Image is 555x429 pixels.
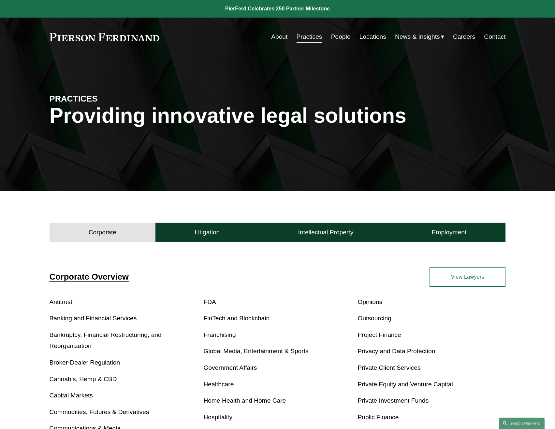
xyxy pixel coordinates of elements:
span: News & Insights [395,31,440,43]
a: Locations [359,31,386,43]
a: Capital Markets [50,392,93,399]
a: Cannabis, Hemp & CBD [50,376,117,382]
a: Private Client Services [358,364,420,371]
a: folder dropdown [395,31,444,43]
h1: Providing innovative legal solutions [50,104,506,128]
h4: Corporate [89,228,116,236]
a: Healthcare [204,381,234,388]
a: About [271,31,287,43]
h4: Intellectual Property [298,228,354,236]
a: People [331,31,351,43]
a: Bankruptcy, Financial Restructuring, and Reorganization [50,331,162,350]
a: Broker-Dealer Regulation [50,359,120,366]
a: Commodities, Futures & Derivatives [50,408,149,415]
h4: Litigation [195,228,220,236]
a: Search this site [499,418,545,429]
a: Practices [297,31,322,43]
a: FDA [204,298,216,305]
h4: Employment [432,228,467,236]
a: Public Finance [358,414,399,421]
a: Franchising [204,331,236,338]
a: Careers [453,31,475,43]
a: View Lawyers [430,267,505,286]
a: Opinions [358,298,382,305]
a: Hospitality [204,414,233,421]
a: FinTech and Blockchain [204,315,270,322]
a: Government Affairs [204,364,257,371]
a: Project Finance [358,331,401,338]
a: Private Investment Funds [358,397,429,404]
a: Antitrust [50,298,72,305]
a: Home Health and Home Care [204,397,286,404]
a: Outsourcing [358,315,391,322]
a: Contact [484,31,505,43]
a: Global Media, Entertainment & Sports [204,348,309,354]
a: Privacy and Data Protection [358,348,435,354]
h4: PRACTICES [50,93,164,104]
a: Banking and Financial Services [50,315,137,322]
a: Private Equity and Venture Capital [358,381,453,388]
a: Corporate Overview [50,272,129,281]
